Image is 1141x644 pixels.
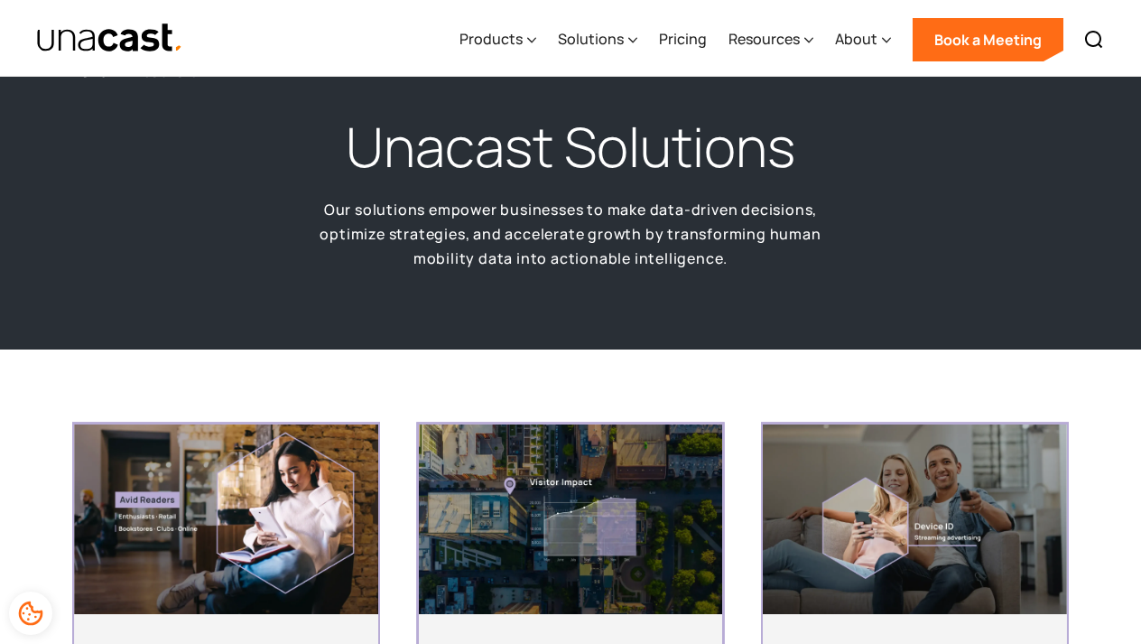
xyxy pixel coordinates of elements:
h1: Unacast Solutions [346,111,795,183]
div: About [835,3,891,77]
div: Solutions [558,3,637,77]
img: Unacast text logo [36,23,183,54]
div: Resources [728,28,800,50]
div: About [835,28,877,50]
div: Products [459,28,523,50]
img: Search icon [1083,29,1105,51]
div: Cookie Preferences [9,592,52,635]
a: home [36,23,183,54]
a: Pricing [659,3,707,77]
div: Products [459,3,536,77]
div: Solutions [558,28,624,50]
div: Resources [728,3,813,77]
a: Book a Meeting [913,18,1063,61]
p: Our solutions empower businesses to make data-driven decisions, optimize strategies, and accelera... [291,198,850,270]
